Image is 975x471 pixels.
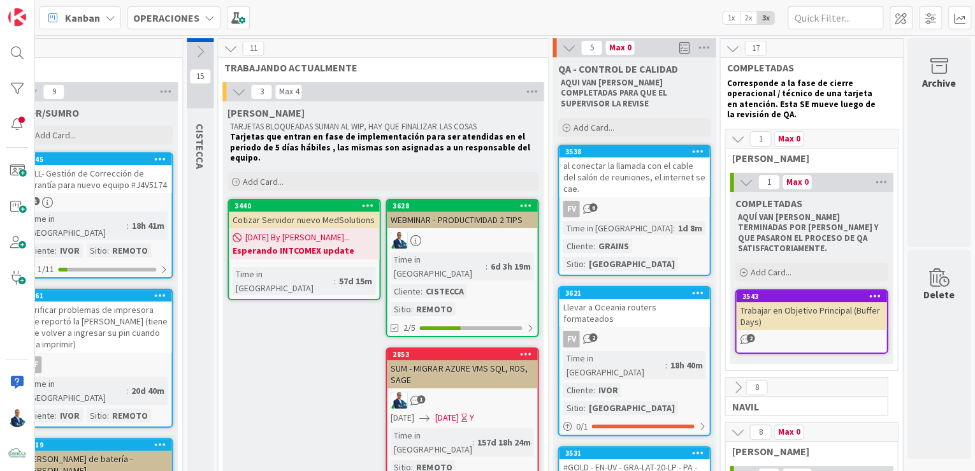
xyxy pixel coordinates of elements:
[563,351,665,379] div: Time in [GEOGRAPHIC_DATA]
[25,243,55,257] div: Cliente
[87,243,107,257] div: Sitio
[726,78,877,120] strong: Corresponde a la fase de cierre operacional / técnico de una tarjeta en atención. Esta SE mueve l...
[334,274,336,288] span: :
[674,221,705,235] div: 1d 8m
[565,289,709,298] div: 3621
[585,401,677,415] div: [GEOGRAPHIC_DATA]
[21,439,171,451] div: 3619
[391,392,407,409] img: GA
[735,197,802,210] span: COMPLETADAS
[229,212,379,228] div: Cotizar Servidor nuevo MedSolutions
[732,445,881,458] span: FERNANDO
[391,302,411,316] div: Sitio
[559,299,709,327] div: Llevar a Oceania routers formateados
[21,165,171,193] div: DELL- Gestión de Corrección de garantía para nuevo equipo #J4V5174
[726,61,886,74] span: COMPLETADAS
[65,10,100,25] span: Kanban
[8,409,26,427] img: GA
[417,395,425,403] span: 1
[559,287,709,299] div: 3621
[749,424,771,440] span: 8
[559,146,709,157] div: 3538
[25,377,126,405] div: Time in [GEOGRAPHIC_DATA]
[923,287,955,302] div: Delete
[21,356,171,373] div: NF
[245,231,350,244] span: [DATE] By [PERSON_NAME]...
[559,146,709,197] div: 3538al conectar la llamada con el cable del salón de reuniones, el internet se cae.
[744,41,766,56] span: 17
[559,157,709,197] div: al conectar la llamada con el cable del salón de reuniones, el internet se cae.
[737,212,879,254] strong: AQUÍ VAN [PERSON_NAME] TERMINADAS POR [PERSON_NAME] Y QUE PASARON EL PROCESO DE QA SATISFACTORIAM...
[386,199,538,337] a: 3628WEBMINAR - PRODUCTIVIDAD 2 TIPSGATime in [GEOGRAPHIC_DATA]:6d 3h 19mCliente:CISTECCASitio:REM...
[740,11,757,24] span: 2x
[21,290,171,301] div: 3561
[559,201,709,217] div: FV
[723,11,740,24] span: 1x
[127,219,129,233] span: :
[8,8,26,26] img: Visit kanbanzone.com
[749,131,771,147] span: 1
[229,200,379,212] div: 3440
[129,219,168,233] div: 18h 41m
[224,61,532,74] span: TRABAJANDO ACTUALMENTE
[732,152,881,164] span: GABRIEL
[750,266,791,278] span: Add Card...
[393,201,537,210] div: 3628
[559,331,709,347] div: FV
[107,409,109,423] span: :
[736,291,886,302] div: 3543
[563,239,593,253] div: Cliente
[133,11,199,24] b: OPERACIONES
[421,284,422,298] span: :
[35,129,76,141] span: Add Card...
[233,244,375,257] b: Esperando INTCOMEX update
[575,420,588,433] span: 0 / 1
[8,445,26,463] img: avatar
[242,41,264,56] span: 11
[413,302,455,316] div: REMOTO
[563,257,583,271] div: Sitio
[563,221,672,235] div: Time in [GEOGRAPHIC_DATA]
[21,290,171,352] div: 3561Verificar problemas de impresora que reportó la [PERSON_NAME] (tiene que volver a ingresar su...
[758,175,779,190] span: 1
[469,411,473,424] div: Y
[558,286,711,436] a: 3621Llevar a Oceania routers formateadosFVTime in [GEOGRAPHIC_DATA]:18h 40mCliente:IVORSitio:[GEO...
[230,121,476,132] span: TARJETAS BLOQUEADAS SUMAN AL WIP, HAY QUE FINALIZAR LAS COSAS
[38,263,54,276] span: 1/11
[589,333,597,342] span: 2
[563,331,579,347] div: FV
[922,75,956,91] div: Archive
[227,106,305,119] span: GABRIEL
[109,243,151,257] div: REMOTO
[336,274,375,288] div: 57d 15m
[487,259,533,273] div: 6d 3h 19m
[595,239,632,253] div: GRAINS
[107,243,109,257] span: :
[559,287,709,327] div: 3621Llevar a Oceania routers formateados
[736,302,886,330] div: Trabajar en Objetivo Principal (Buffer Days)
[565,449,709,458] div: 3531
[583,257,585,271] span: :
[25,409,55,423] div: Cliente
[387,212,537,228] div: WEBMINAR - PRODUCTIVIDAD 2 TIPS
[589,203,597,212] span: 6
[559,447,709,459] div: 3531
[563,201,579,217] div: FV
[189,69,211,84] span: 15
[387,200,537,228] div: 3628WEBMINAR - PRODUCTIVIDAD 2 TIPS
[672,221,674,235] span: :
[31,197,40,205] span: 1
[593,383,595,397] span: :
[27,440,171,449] div: 3619
[558,145,711,276] a: 3538al conectar la llamada con el cable del salón de reuniones, el internet se cae.FVTime in [GEO...
[563,383,593,397] div: Cliente
[393,350,537,359] div: 2853
[736,291,886,330] div: 3543Trabajar en Objetivo Principal (Buffer Days)
[387,232,537,249] div: GA
[422,284,466,298] div: CISTECCA
[583,401,585,415] span: :
[777,429,800,435] div: Max 0
[473,435,533,449] div: 157d 18h 24m
[20,289,173,428] a: 3561Verificar problemas de impresora que reportó la [PERSON_NAME] (tiene que volver a ingresar su...
[194,124,206,169] span: CISTECCA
